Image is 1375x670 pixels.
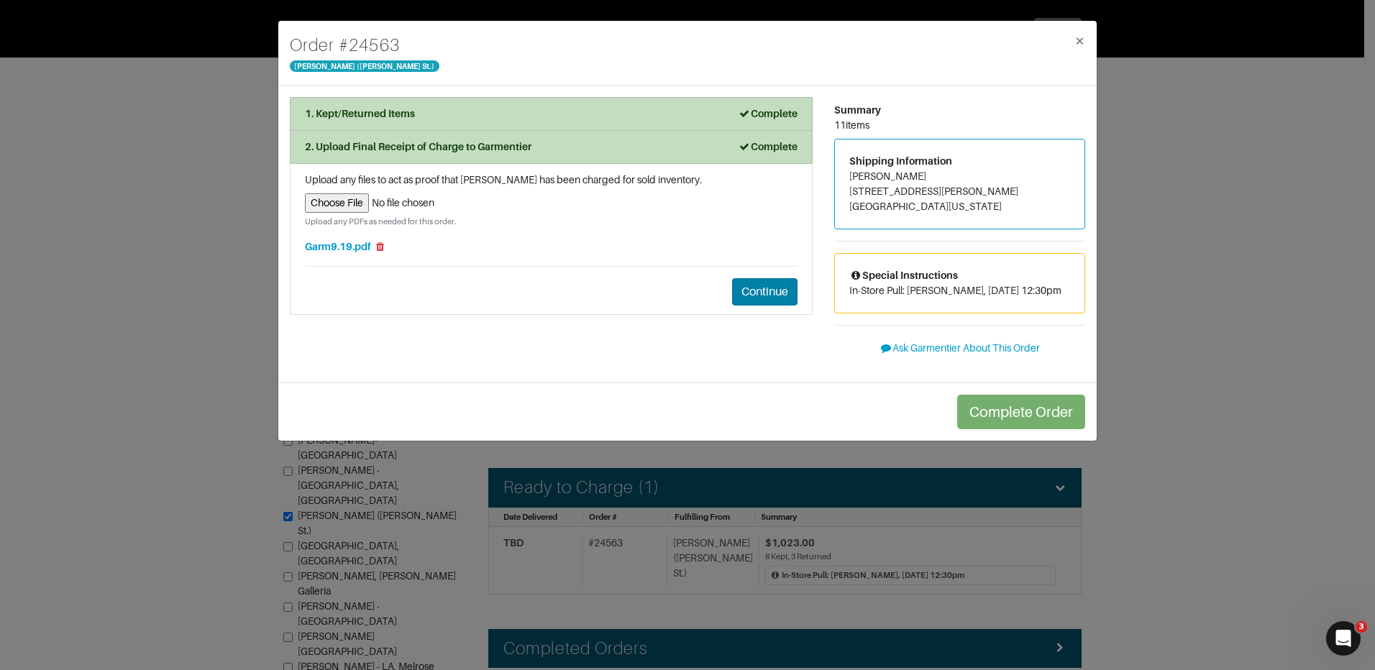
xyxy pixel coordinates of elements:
[305,173,702,188] label: Upload any files to act as proof that [PERSON_NAME] has been charged for sold inventory.
[738,141,798,152] strong: Complete
[849,283,1070,298] p: In-Store Pull: [PERSON_NAME], [DATE] 12:30pm
[305,241,371,252] a: Garm9.19.pdf
[849,270,958,281] span: Special Instructions
[849,155,952,167] span: Shipping Information
[305,216,798,228] small: Upload any PDFs as needed for this order.
[957,395,1085,429] button: Complete Order
[834,103,1085,118] div: Summary
[1063,21,1097,61] button: Close
[290,60,439,72] span: [PERSON_NAME] ([PERSON_NAME] St.)
[834,337,1085,359] button: Ask Garmentier About This Order
[732,278,798,306] button: Continue
[834,118,1085,133] div: 11 items
[290,32,439,58] h4: Order # 24563
[849,169,1070,214] address: [PERSON_NAME] [STREET_ADDRESS][PERSON_NAME] [GEOGRAPHIC_DATA][US_STATE]
[1074,31,1085,50] span: ×
[1326,621,1361,656] iframe: Intercom live chat
[1356,621,1367,633] span: 3
[305,141,531,152] strong: 2. Upload Final Receipt of Charge to Garmentier
[305,108,415,119] strong: 1. Kept/Returned Items
[738,108,798,119] strong: Complete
